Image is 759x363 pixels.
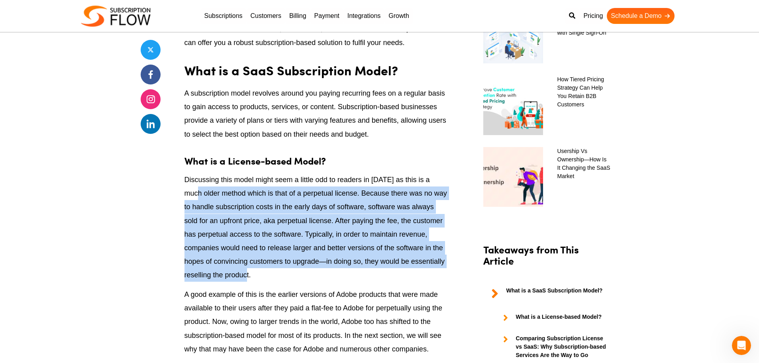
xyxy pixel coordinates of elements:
[184,154,326,167] strong: What is a License-based Model?
[516,313,602,322] strong: What is a License-based Model?
[483,147,543,207] img: Usership Vs Ownership
[495,313,611,322] a: What is a License-based Model?
[200,8,247,24] a: Subscriptions
[483,4,543,63] img: SaaS Single Sign-On
[310,8,343,24] a: Payment
[384,8,413,24] a: Growth
[549,147,611,181] a: Usership Vs Ownership—How Is It Changing the SaaS Market
[184,173,447,282] p: Discussing this model might seem a little odd to readers in [DATE] as this is a much older method...
[184,61,398,79] strong: What is a SaaS Subscription Model?
[483,244,611,275] h2: Takeaways from This Article
[285,8,310,24] a: Billing
[506,286,603,301] strong: What is a SaaS Subscription Model?
[732,336,751,355] iframe: Intercom live chat
[516,334,611,359] strong: Comparing Subscription License vs SaaS: Why Subscription-based Services Are the Way to Go
[81,6,151,27] img: Subscriptionflow
[483,75,543,135] img: Tiered-Pricing
[184,86,447,141] p: A subscription model revolves around you paying recurring fees on a regular basis to gain access ...
[343,8,385,24] a: Integrations
[495,334,611,359] a: Comparing Subscription License vs SaaS: Why Subscription-based Services Are the Way to Go
[607,8,674,24] a: Schedule a Demo
[247,8,285,24] a: Customers
[184,288,447,356] p: A good example of this is the earlier versions of Adobe products that were made available to thei...
[549,75,611,109] a: How Tiered Pricing Strategy Can Help You Retain B2B Customers
[579,8,607,24] a: Pricing
[483,286,611,301] a: What is a SaaS Subscription Model?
